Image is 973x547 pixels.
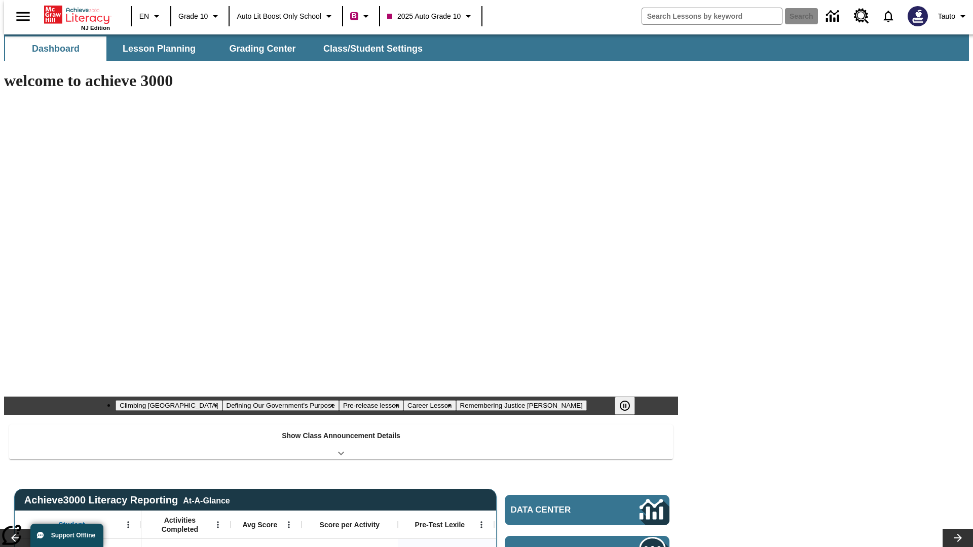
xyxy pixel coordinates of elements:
button: Slide 4 Career Lesson [403,400,456,411]
div: SubNavbar [4,34,969,61]
a: Home [44,5,110,25]
button: Dashboard [5,36,106,61]
span: Data Center [511,505,606,515]
span: Activities Completed [146,516,213,534]
img: Avatar [908,6,928,26]
a: Data Center [505,495,669,525]
span: Grade 10 [178,11,208,22]
p: Show Class Announcement Details [282,431,400,441]
button: Slide 2 Defining Our Government's Purpose [222,400,339,411]
button: Lesson Planning [108,36,210,61]
input: search field [642,8,782,24]
button: Open Menu [210,517,226,532]
button: Select a new avatar [902,3,934,29]
button: Lesson carousel, Next [943,529,973,547]
div: SubNavbar [4,36,432,61]
span: Pre-Test Lexile [415,520,465,529]
button: Grade: Grade 10, Select a grade [174,7,226,25]
span: Score per Activity [320,520,380,529]
button: Slide 3 Pre-release lesson [339,400,403,411]
span: Student [58,520,85,529]
span: EN [139,11,149,22]
span: Achieve3000 Literacy Reporting [24,494,230,506]
span: Support Offline [51,532,95,539]
span: Avg Score [242,520,277,529]
a: Resource Center, Will open in new tab [848,3,875,30]
button: Open Menu [121,517,136,532]
button: Pause [615,397,635,415]
button: Support Offline [30,524,103,547]
span: B [352,10,357,22]
button: Slide 5 Remembering Justice O'Connor [456,400,587,411]
button: Open side menu [8,2,38,31]
div: Show Class Announcement Details [9,424,673,459]
a: Notifications [875,3,902,29]
div: Pause [615,397,645,415]
button: Profile/Settings [934,7,973,25]
div: Home [44,4,110,31]
button: Language: EN, Select a language [135,7,167,25]
button: Class/Student Settings [315,36,431,61]
span: Auto Lit Boost only School [237,11,321,22]
div: At-A-Glance [183,494,230,505]
button: Slide 1 Climbing Mount Tai [116,400,222,411]
span: 2025 Auto Grade 10 [387,11,461,22]
button: Class: 2025 Auto Grade 10, Select your class [383,7,478,25]
span: Tauto [938,11,955,22]
button: School: Auto Lit Boost only School, Select your school [233,7,339,25]
span: NJ Edition [81,25,110,31]
button: Boost Class color is violet red. Change class color [346,7,376,25]
button: Open Menu [474,517,489,532]
button: Open Menu [281,517,296,532]
button: Grading Center [212,36,313,61]
h1: welcome to achieve 3000 [4,71,678,90]
a: Data Center [820,3,848,30]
